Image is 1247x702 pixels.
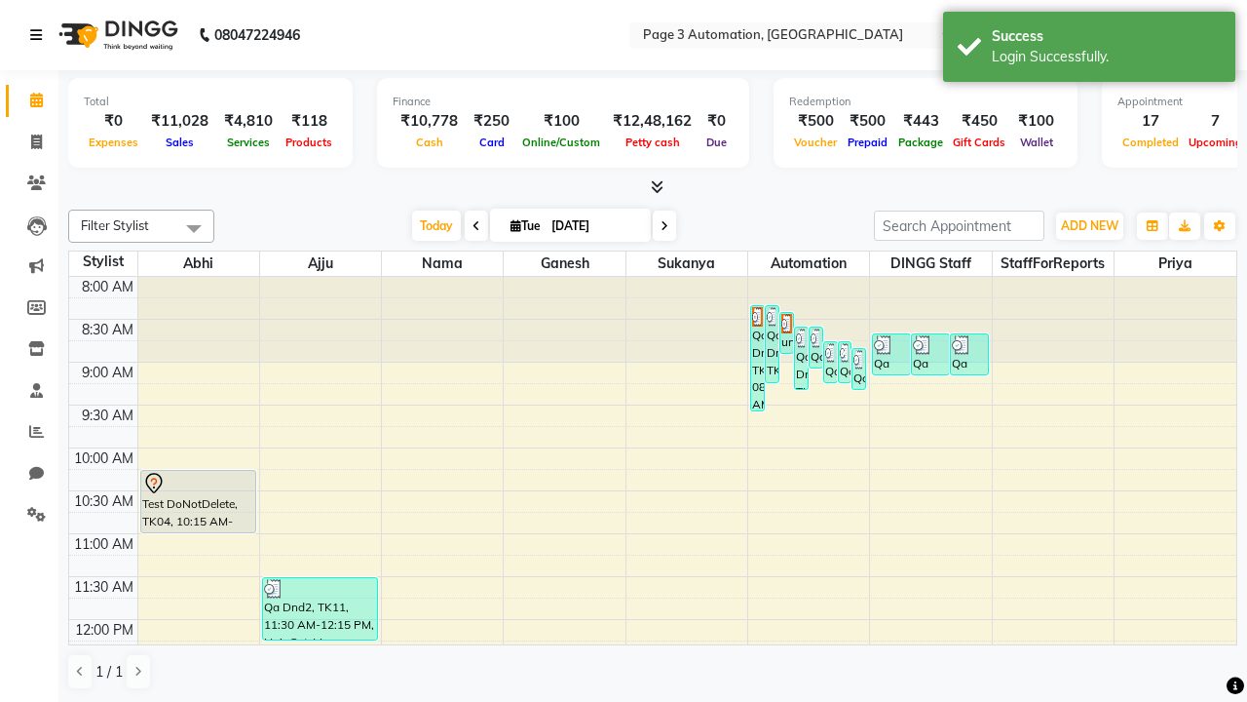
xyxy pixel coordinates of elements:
[951,334,988,374] div: Qa Dnd2, TK23, 08:40 AM-09:10 AM, Hair cut Below 12 years (Boy)
[466,110,517,133] div: ₹250
[626,252,747,276] span: Sukanya
[789,110,842,133] div: ₹500
[948,110,1010,133] div: ₹450
[70,491,137,512] div: 10:30 AM
[751,306,764,410] div: Qa Dnd2, TK19, 08:20 AM-09:35 AM, Hair Cut By Expert-Men,Hair Cut-Men
[893,136,948,149] span: Package
[789,136,842,149] span: Voucher
[95,662,123,682] span: 1 / 1
[843,136,892,149] span: Prepaid
[1184,136,1247,149] span: Upcoming
[824,342,837,382] div: Qa Dnd2, TK25, 08:45 AM-09:15 AM, Hair Cut By Expert-Men
[70,577,137,598] div: 11:30 AM
[621,136,685,149] span: Petty cash
[506,218,546,233] span: Tue
[81,217,149,233] span: Filter Stylist
[161,136,199,149] span: Sales
[1015,136,1058,149] span: Wallet
[870,252,991,276] span: DINGG Staff
[281,136,337,149] span: Products
[84,110,143,133] div: ₹0
[1061,218,1118,233] span: ADD NEW
[412,211,461,241] span: Today
[504,252,624,276] span: Ganesh
[216,110,281,133] div: ₹4,810
[263,578,377,640] div: Qa Dnd2, TK11, 11:30 AM-12:15 PM, Hair Cut-Men
[605,110,699,133] div: ₹12,48,162
[842,110,893,133] div: ₹500
[748,252,869,276] span: Automation
[1010,110,1062,133] div: ₹100
[992,26,1221,47] div: Success
[893,110,948,133] div: ₹443
[1056,213,1123,240] button: ADD NEW
[912,334,949,374] div: Qa Dnd2, TK22, 08:40 AM-09:10 AM, Hair Cut By Expert-Men
[766,306,778,382] div: Qa Dnd2, TK24, 08:20 AM-09:15 AM, Special Hair Wash- Men
[546,212,643,241] input: 2025-09-02
[70,448,137,469] div: 10:00 AM
[1117,110,1184,133] div: 17
[699,110,734,133] div: ₹0
[789,94,1062,110] div: Redemption
[143,110,216,133] div: ₹11,028
[50,8,183,62] img: logo
[393,110,466,133] div: ₹10,778
[78,406,137,426] div: 9:30 AM
[393,94,734,110] div: Finance
[78,277,137,297] div: 8:00 AM
[517,136,605,149] span: Online/Custom
[517,110,605,133] div: ₹100
[78,363,137,383] div: 9:00 AM
[948,136,1010,149] span: Gift Cards
[1117,136,1184,149] span: Completed
[382,252,503,276] span: Nama
[1115,252,1236,276] span: Priya
[993,252,1114,276] span: StaffForReports
[222,136,275,149] span: Services
[992,47,1221,67] div: Login Successfully.
[839,342,851,382] div: Qa Dnd2, TK26, 08:45 AM-09:15 AM, Hair Cut By Expert-Men
[281,110,337,133] div: ₹118
[780,313,793,353] div: undefined, TK18, 08:25 AM-08:55 AM, Hair cut Below 12 years (Boy)
[141,471,255,532] div: Test DoNotDelete, TK04, 10:15 AM-11:00 AM, Hair Cut-Men
[214,8,300,62] b: 08047224946
[795,328,808,389] div: Qa Dnd2, TK28, 08:35 AM-09:20 AM, Hair Cut-Men
[84,94,337,110] div: Total
[411,136,448,149] span: Cash
[810,328,822,368] div: Qa Dnd2, TK20, 08:35 AM-09:05 AM, Hair cut Below 12 years (Boy)
[69,252,137,272] div: Stylist
[84,136,143,149] span: Expenses
[474,136,510,149] span: Card
[70,534,137,555] div: 11:00 AM
[874,211,1044,241] input: Search Appointment
[873,334,910,374] div: Qa Dnd2, TK21, 08:40 AM-09:10 AM, Hair Cut By Expert-Men
[852,349,865,389] div: Qa Dnd2, TK27, 08:50 AM-09:20 AM, Hair Cut By Expert-Men
[260,252,381,276] span: Ajju
[78,320,137,340] div: 8:30 AM
[71,620,137,641] div: 12:00 PM
[701,136,732,149] span: Due
[138,252,259,276] span: Abhi
[1184,110,1247,133] div: 7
